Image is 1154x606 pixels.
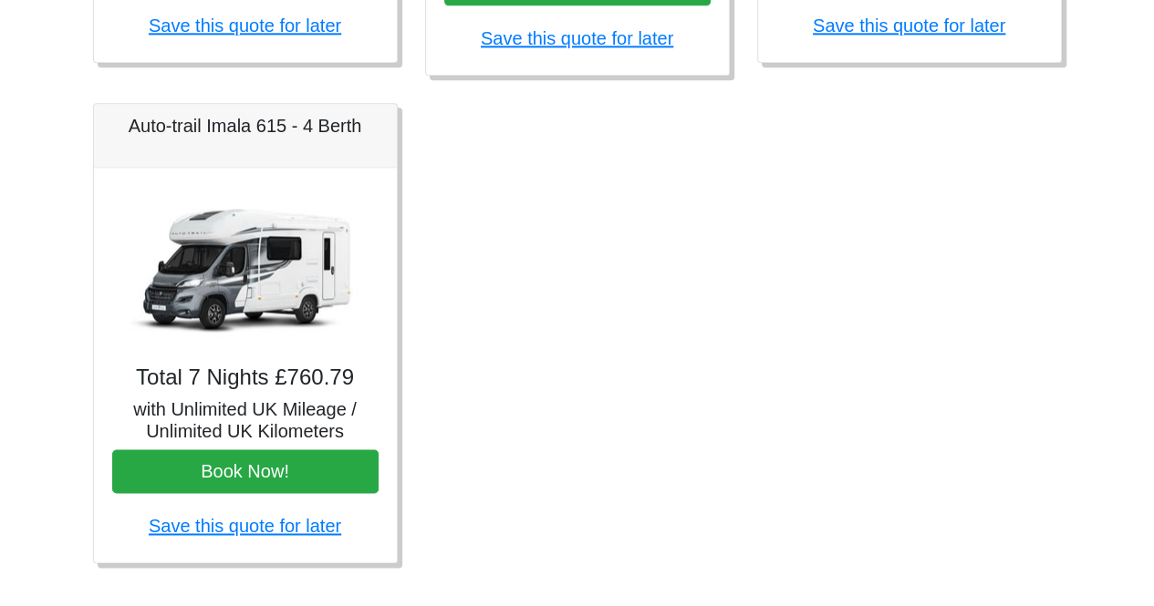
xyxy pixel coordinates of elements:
a: Save this quote for later [149,516,341,536]
h4: Total 7 Nights £760.79 [112,365,379,391]
a: Save this quote for later [481,28,673,48]
a: Save this quote for later [149,15,341,36]
a: Save this quote for later [813,15,1005,36]
h5: Auto-trail Imala 615 - 4 Berth [112,115,379,137]
img: Auto-trail Imala 615 - 4 Berth [118,186,373,350]
h5: with Unlimited UK Mileage / Unlimited UK Kilometers [112,398,379,442]
button: Book Now! [112,449,379,493]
